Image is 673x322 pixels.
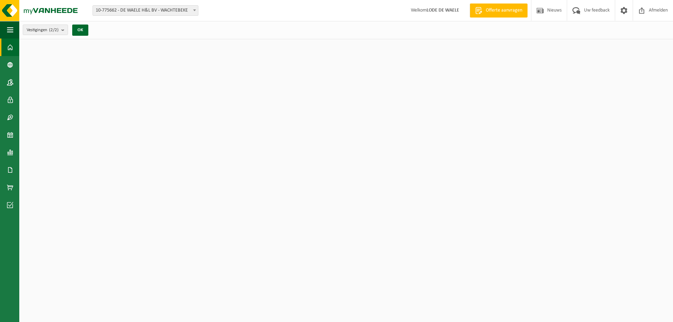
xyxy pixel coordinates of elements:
iframe: chat widget [4,307,117,322]
span: 10-775662 - DE WAELE H&L BV - WACHTEBEKE [93,5,198,16]
a: Offerte aanvragen [470,4,528,18]
span: Vestigingen [27,25,59,35]
span: Offerte aanvragen [484,7,524,14]
span: 10-775662 - DE WAELE H&L BV - WACHTEBEKE [93,6,198,15]
button: Vestigingen(2/2) [23,25,68,35]
count: (2/2) [49,28,59,32]
button: OK [72,25,88,36]
strong: LODE DE WAELE [427,8,459,13]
